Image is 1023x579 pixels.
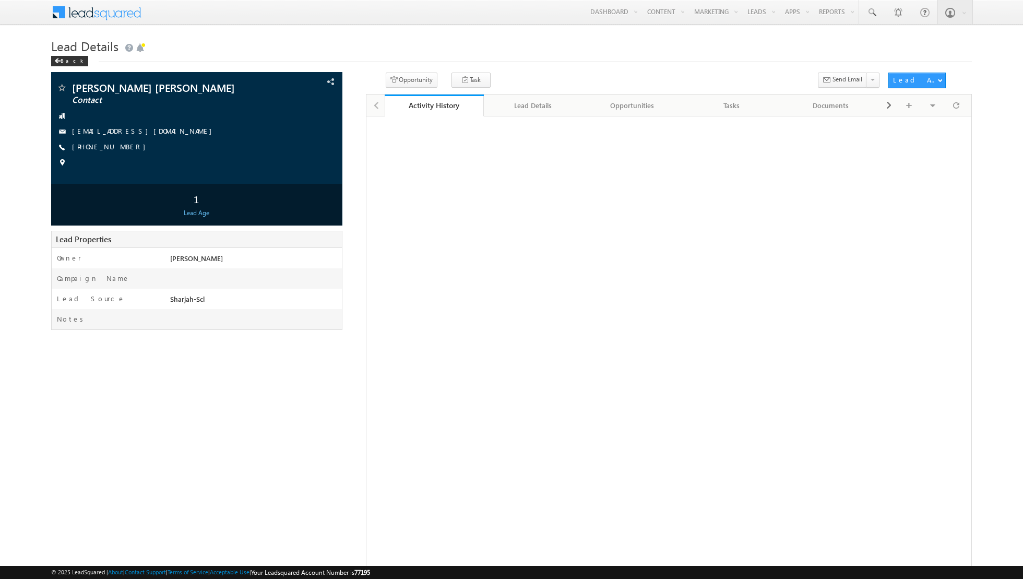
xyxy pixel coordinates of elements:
[57,294,125,303] label: Lead Source
[790,99,872,112] div: Documents
[392,100,476,110] div: Activity History
[57,274,130,283] label: Campaign Name
[54,208,339,218] div: Lead Age
[51,56,88,66] div: Back
[818,73,867,88] button: Send Email
[170,254,223,263] span: [PERSON_NAME]
[691,99,772,112] div: Tasks
[451,73,491,88] button: Task
[108,569,123,575] a: About
[57,314,87,324] label: Notes
[484,94,583,116] a: Lead Details
[385,94,484,116] a: Activity History
[72,82,255,93] span: [PERSON_NAME] [PERSON_NAME]
[893,75,937,85] div: Lead Actions
[583,94,682,116] a: Opportunities
[72,142,151,152] span: [PHONE_NUMBER]
[168,569,208,575] a: Terms of Service
[386,73,437,88] button: Opportunity
[72,126,217,135] a: [EMAIL_ADDRESS][DOMAIN_NAME]
[251,569,370,576] span: Your Leadsquared Account Number is
[51,38,118,54] span: Lead Details
[168,294,342,309] div: Sharjah-Scl
[591,99,673,112] div: Opportunities
[57,253,81,263] label: Owner
[832,75,862,84] span: Send Email
[682,94,781,116] a: Tasks
[51,568,370,577] span: © 2025 LeadSquared | | | | |
[72,95,255,105] span: Contact
[56,234,111,244] span: Lead Properties
[51,55,93,64] a: Back
[125,569,166,575] a: Contact Support
[54,189,339,208] div: 1
[354,569,370,576] span: 77195
[492,99,574,112] div: Lead Details
[210,569,249,575] a: Acceptable Use
[888,73,946,88] button: Lead Actions
[782,94,881,116] a: Documents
